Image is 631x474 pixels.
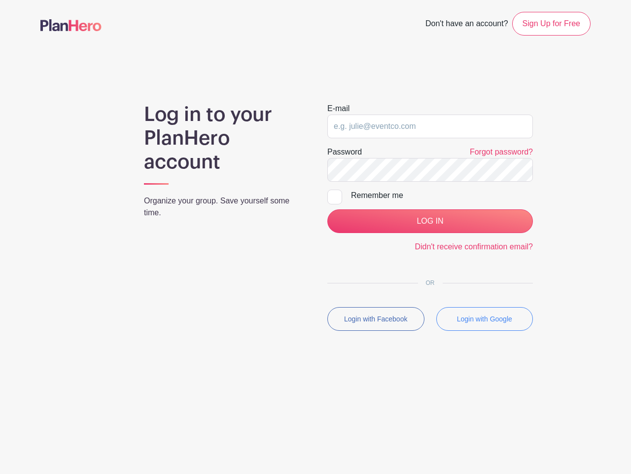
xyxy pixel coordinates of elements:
a: Forgot password? [470,148,533,156]
button: Login with Google [436,307,533,331]
a: Sign Up for Free [512,12,591,36]
input: e.g. julie@eventco.com [327,115,533,138]
img: logo-507f7623f17ff9eddc593b1ce0a138ce2505c220e1c5a4e2b4648c50719b7d32.svg [40,19,102,31]
p: Organize your group. Save yourself some time. [144,195,304,219]
input: LOG IN [327,209,533,233]
span: OR [418,279,443,286]
div: Remember me [351,190,533,201]
h1: Log in to your PlanHero account [144,103,304,174]
small: Login with Google [457,315,512,323]
label: Password [327,146,362,158]
button: Login with Facebook [327,307,424,331]
a: Didn't receive confirmation email? [415,242,533,251]
span: Don't have an account? [425,14,508,36]
small: Login with Facebook [344,315,407,323]
label: E-mail [327,103,350,115]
